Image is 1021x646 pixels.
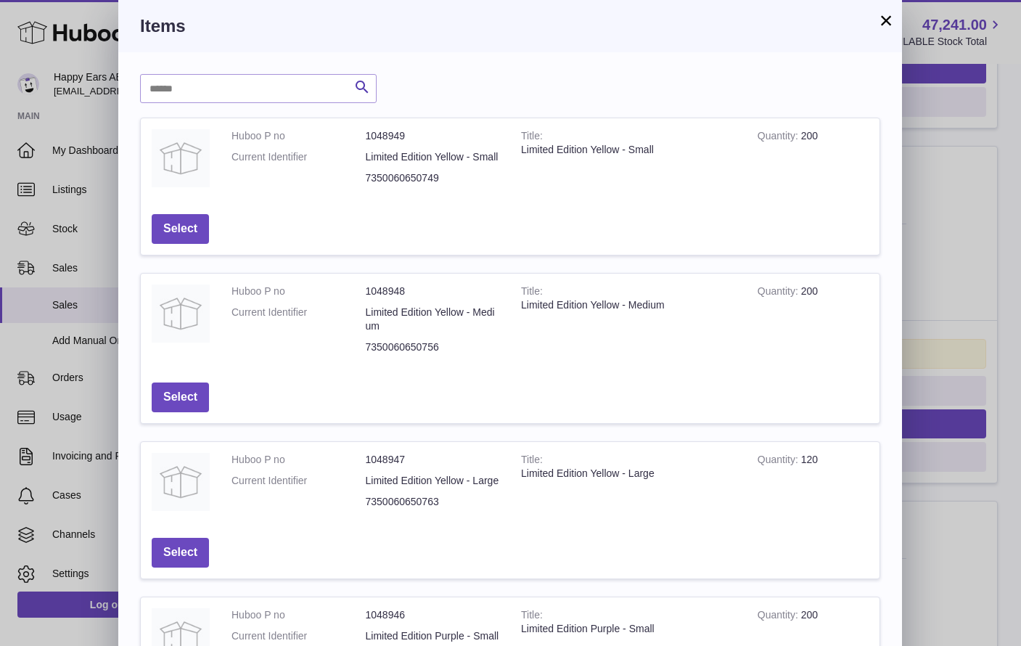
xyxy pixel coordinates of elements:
strong: Quantity [758,285,801,300]
button: Select [152,383,209,412]
div: Limited Edition Yellow - Small [521,143,736,157]
dd: 7350060650756 [366,340,500,354]
dt: Huboo P no [231,129,366,143]
dd: 7350060650763 [366,495,500,509]
img: Limited Edition Yellow - Small [152,129,210,187]
strong: Quantity [758,130,801,145]
dt: Huboo P no [231,453,366,467]
strong: Title [521,130,543,145]
h3: Items [140,15,880,38]
dt: Current Identifier [231,150,366,164]
dd: 1048949 [366,129,500,143]
td: 200 [747,274,879,372]
dd: Limited Edition Yellow - Large [366,474,500,488]
td: 200 [747,118,879,203]
strong: Title [521,454,543,469]
dd: 1048947 [366,453,500,467]
dt: Huboo P no [231,285,366,298]
div: Limited Edition Yellow - Large [521,467,736,481]
dt: Huboo P no [231,608,366,622]
dt: Current Identifier [231,306,366,333]
img: Limited Edition Yellow - Medium [152,285,210,343]
button: Select [152,538,209,568]
dd: Limited Edition Yellow - Medium [366,306,500,333]
button: Select [152,214,209,244]
strong: Title [521,285,543,300]
strong: Title [521,609,543,624]
td: 120 [747,442,879,527]
dd: 7350060650749 [366,171,500,185]
strong: Quantity [758,609,801,624]
img: Limited Edition Yellow - Large [152,453,210,511]
dt: Current Identifier [231,474,366,488]
dd: Limited Edition Yellow - Small [366,150,500,164]
dd: Limited Edition Purple - Small [366,629,500,643]
dt: Current Identifier [231,629,366,643]
button: × [877,12,895,29]
div: Limited Edition Yellow - Medium [521,298,736,312]
div: Limited Edition Purple - Small [521,622,736,636]
strong: Quantity [758,454,801,469]
dd: 1048948 [366,285,500,298]
dd: 1048946 [366,608,500,622]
